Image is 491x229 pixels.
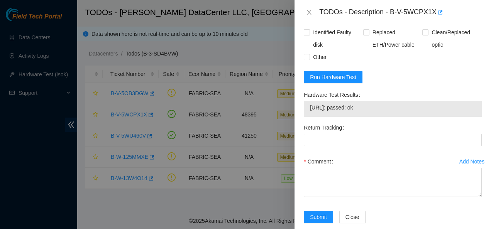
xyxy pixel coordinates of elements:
span: Run Hardware Test [310,73,356,81]
input: Return Tracking [304,134,482,146]
label: Comment [304,155,336,168]
label: Return Tracking [304,121,347,134]
div: Add Notes [459,159,484,164]
span: Replaced ETH/Power cable [369,26,423,51]
span: Other [310,51,330,63]
div: TODOs - Description - B-V-5WCPX1X [319,6,482,19]
button: Submit [304,211,333,223]
span: Identified Faulty disk [310,26,363,51]
span: close [306,9,312,15]
span: [URL]: passed: ok [310,103,476,112]
button: Run Hardware Test [304,71,362,83]
textarea: Comment [304,168,482,197]
span: Close [345,213,359,221]
span: Clean/Replaced optic [428,26,482,51]
button: Close [304,9,315,16]
span: Submit [310,213,327,221]
button: Add Notes [459,155,485,168]
label: Hardware Test Results [304,89,363,101]
button: Close [339,211,366,223]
